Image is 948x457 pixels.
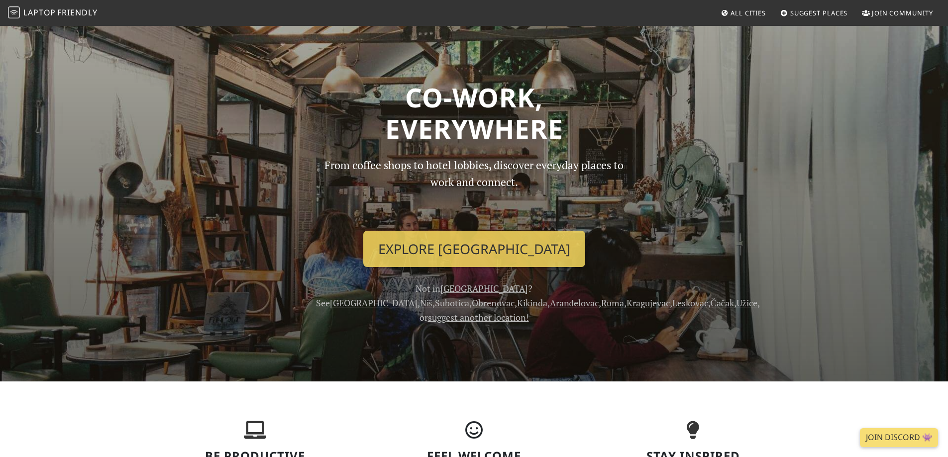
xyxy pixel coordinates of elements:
a: Aranđelovac [550,297,599,309]
span: Suggest Places [790,8,848,17]
a: Suggest Places [776,4,852,22]
a: Subotica [435,297,469,309]
span: Friendly [57,7,97,18]
a: Kikinda [517,297,547,309]
a: LaptopFriendly LaptopFriendly [8,4,98,22]
a: Ruma [601,297,624,309]
h1: Co-work, Everywhere [152,82,797,145]
a: Join Discord 👾 [860,428,938,447]
span: Join Community [872,8,933,17]
a: Kragujevac [627,297,670,309]
a: suggest another location! [428,311,529,323]
a: [GEOGRAPHIC_DATA] [440,282,528,294]
span: Not in ? See , , , , , , , , , , , or [316,282,760,323]
p: From coffee shops to hotel lobbies, discover everyday places to work and connect. [316,157,632,223]
img: LaptopFriendly [8,6,20,18]
a: Join Community [858,4,937,22]
a: Explore [GEOGRAPHIC_DATA] [363,231,585,268]
a: Niš [420,297,432,309]
a: Leskovac [672,297,708,309]
a: Čačak [711,297,734,309]
a: [GEOGRAPHIC_DATA] [330,297,418,309]
a: Obrenovac [472,297,515,309]
a: Užice [737,297,757,309]
span: All Cities [731,8,766,17]
a: All Cities [717,4,770,22]
span: Laptop [23,7,56,18]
